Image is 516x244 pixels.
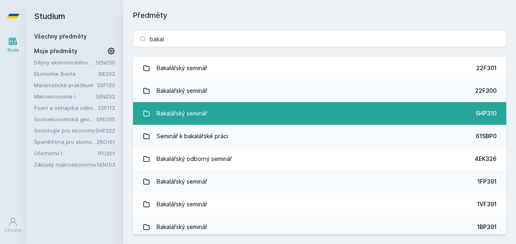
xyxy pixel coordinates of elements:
span: Moje předměty [34,47,77,55]
div: 61SBP0 [476,132,497,140]
a: Bakalářský seminář 22F301 [133,57,506,79]
a: Sociologie pro ekonomy [34,126,95,135]
div: Bakalářský seminář [157,105,207,122]
a: 55F120 [97,82,115,88]
a: Uživatel [2,213,24,238]
a: 5EN103 [97,161,115,168]
div: 22F301 [476,64,497,72]
a: Psaní a obhajoba odborné práce [34,104,98,112]
a: Bakalářský odborný seminář 4EK326 [133,148,506,170]
a: 55F112 [98,105,115,111]
div: 1FP391 [477,178,497,186]
div: Bakalářský seminář [157,196,207,212]
a: 5EN200 [96,59,115,66]
div: Seminář k bakalářské práci [157,128,228,144]
div: Study [7,47,19,53]
a: 5RE205 [96,116,115,122]
div: 22F300 [475,87,497,95]
div: Bakalářský odborný seminář [157,151,232,167]
a: Bakalářský seminář 5HP310 [133,102,506,125]
a: Základy makroekonomie [34,161,97,169]
a: 5IE202 [98,71,115,77]
a: Seminář k bakalářské práci 61SBP0 [133,125,506,148]
a: 2RO161 [97,139,115,145]
a: Účetnictví I. [34,149,97,157]
a: Mikroekonomie I. [34,92,96,101]
a: Matematické praktikum [34,81,97,89]
a: 5EN252 [96,93,115,100]
a: 1FU201 [97,150,115,156]
a: Bakalářský seminář 1FP391 [133,170,506,193]
div: Bakalářský seminář [157,83,207,99]
div: Uživatel [4,227,21,233]
a: Bakalářský seminář 22F300 [133,79,506,102]
a: Ekonomie života [34,70,98,78]
h1: Předměty [133,10,506,21]
div: 4EK326 [475,155,497,163]
a: Dějiny ekonomického myšlení [34,58,96,66]
div: 1VF391 [477,200,497,208]
div: Bakalářský seminář [157,219,207,235]
a: Bakalářský seminář 1VF391 [133,193,506,216]
div: 1BP391 [477,223,497,231]
a: Socioekonomická geografie [34,115,96,123]
a: Všechny předměty [34,33,87,40]
div: Bakalářský seminář [157,173,207,190]
input: Název nebo ident předmětu… [133,31,506,47]
a: Bakalářský seminář 1BP391 [133,216,506,238]
a: Španělština pro ekonomy - základní úroveň 1 (A0/A1) [34,138,97,146]
a: 5HP222 [95,127,115,134]
div: 5HP310 [476,109,497,118]
a: Study [2,32,24,57]
div: Bakalářský seminář [157,60,207,76]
